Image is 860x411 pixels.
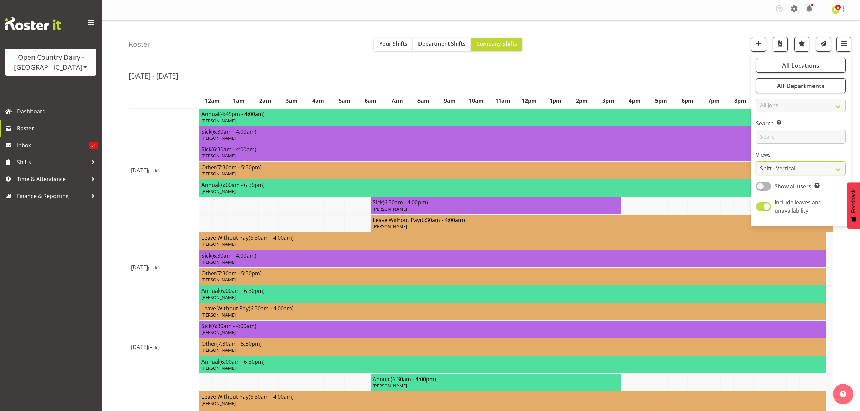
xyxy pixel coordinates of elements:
[201,294,236,300] span: [PERSON_NAME]
[201,188,236,194] span: [PERSON_NAME]
[373,383,407,389] span: [PERSON_NAME]
[201,164,824,171] h4: Other
[384,93,410,109] th: 7am
[201,365,236,371] span: [PERSON_NAME]
[569,93,595,109] th: 2pm
[201,135,236,141] span: [PERSON_NAME]
[358,93,384,109] th: 6am
[794,37,809,52] button: Highlight an important date within the roster.
[17,157,88,167] span: Shifts
[437,93,463,109] th: 9am
[391,375,436,383] span: (6:30am - 4:00pm)
[201,329,236,336] span: [PERSON_NAME]
[219,181,265,189] span: (6:00am - 6:30pm)
[17,174,88,184] span: Time & Attendance
[249,234,294,241] span: (6:30am - 4:00am)
[201,171,236,177] span: [PERSON_NAME]
[129,40,150,48] h4: Roster
[219,287,265,295] span: (6:00am - 6:30pm)
[418,40,466,47] span: Department Shifts
[216,340,262,347] span: (7:30am - 5:30pm)
[775,182,811,190] span: Show all users
[201,358,824,365] h4: Annual
[225,93,252,109] th: 1am
[201,252,824,259] h4: Sick
[12,52,90,72] div: Open Country Dairy - [GEOGRAPHIC_DATA]
[201,128,824,135] h4: Sick
[201,287,824,294] h4: Annual
[5,17,61,30] img: Rosterit website logo
[373,206,407,212] span: [PERSON_NAME]
[727,93,753,109] th: 8pm
[249,393,294,401] span: (6:30am - 4:00am)
[201,312,236,318] span: [PERSON_NAME]
[379,40,407,47] span: Your Shifts
[383,199,428,206] span: (6:30am - 4:00pm)
[201,241,236,247] span: [PERSON_NAME]
[129,303,199,391] td: [DATE]
[847,182,860,229] button: Feedback - Show survey
[201,117,236,124] span: [PERSON_NAME]
[201,277,236,283] span: [PERSON_NAME]
[463,93,490,109] th: 10am
[851,189,857,213] span: Feedback
[773,37,788,52] button: Download a PDF of the roster according to the set date range.
[751,37,766,52] button: Add a new shift
[17,191,88,201] span: Finance & Reporting
[621,93,648,109] th: 4pm
[648,93,674,109] th: 5pm
[832,6,840,14] img: jessica-greenwood7429.jpg
[201,305,824,312] h4: Leave Without Pay
[201,347,236,353] span: [PERSON_NAME]
[219,110,265,118] span: (4:45pm - 4:00am)
[201,111,824,117] h4: Annual
[201,393,824,400] h4: Leave Without Pay
[373,376,619,383] h4: Annual
[782,61,819,69] span: All Locations
[211,128,256,135] span: (6:30am - 4:00am)
[373,223,407,230] span: [PERSON_NAME]
[542,93,569,109] th: 1pm
[836,37,851,52] button: Filter Shifts
[17,106,98,116] span: Dashboard
[756,78,846,93] button: All Departments
[148,265,160,271] span: (Hide)
[252,93,278,109] th: 2am
[410,93,437,109] th: 8am
[331,93,358,109] th: 5am
[674,93,701,109] th: 6pm
[374,38,413,51] button: Your Shifts
[373,199,619,206] h4: Sick
[201,270,824,277] h4: Other
[490,93,516,109] th: 11am
[219,358,265,365] span: (6:00am - 6:30pm)
[201,259,236,265] span: [PERSON_NAME]
[211,252,256,259] span: (6:30am - 4:00am)
[373,217,831,223] h4: Leave Without Pay
[516,93,542,109] th: 12pm
[840,391,846,397] img: help-xxl-2.png
[17,140,89,150] span: Inbox
[249,305,294,312] span: (6:30am - 4:00am)
[129,232,199,303] td: [DATE]
[216,269,262,277] span: (7:30am - 5:30pm)
[777,82,824,90] span: All Departments
[201,181,824,188] h4: Annual
[278,93,305,109] th: 3am
[211,146,256,153] span: (6:30am - 4:00am)
[201,234,824,241] h4: Leave Without Pay
[701,93,727,109] th: 7pm
[129,71,178,80] h2: [DATE] - [DATE]
[420,216,465,224] span: (6:30am - 4:00am)
[216,164,262,171] span: (7:30am - 5:30pm)
[816,37,831,52] button: Send a list of all shifts for the selected filtered period to all rostered employees.
[201,340,824,347] h4: Other
[756,151,846,159] label: Views
[476,40,517,47] span: Company Shifts
[756,58,846,73] button: All Locations
[201,146,824,153] h4: Sick
[595,93,621,109] th: 3pm
[471,38,522,51] button: Company Shifts
[211,322,256,330] span: (6:30am - 4:00am)
[17,123,98,133] span: Roster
